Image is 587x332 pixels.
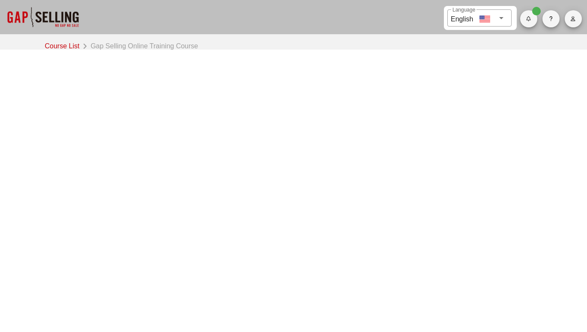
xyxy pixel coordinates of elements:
label: Language [452,7,475,13]
a: Course List [45,39,83,51]
div: English [451,12,473,24]
div: LanguageEnglish [447,9,512,27]
span: Badge [532,7,541,15]
div: Gap Selling Online Training Course [87,39,198,51]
